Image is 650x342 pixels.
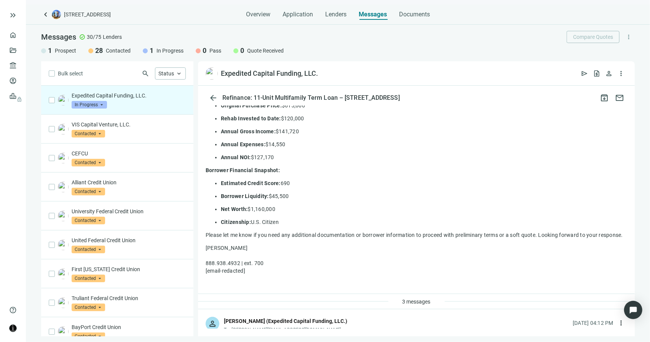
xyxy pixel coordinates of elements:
[72,275,105,282] span: Contacted
[402,299,431,305] span: 3 messages
[58,153,69,163] img: 8e7e74c9-b689-480a-826a-f0db63834641
[157,47,184,54] span: In Progress
[58,182,69,192] img: 0b37c2ec-d0f1-4b23-b959-ae1745a51885.png
[58,69,83,78] span: Bulk select
[55,47,76,54] span: Prospect
[150,46,153,55] span: 1
[106,47,131,54] span: Contacted
[79,34,85,40] span: check_circle
[58,211,69,221] img: 8bbe36e8-b177-49c6-8aa5-70d7283001ef
[221,69,318,78] div: Expedited Capital Funding, LLC.
[615,67,627,80] button: more_vert
[603,67,615,80] button: person
[72,179,186,186] p: Alliant Credit Union
[612,90,627,105] button: mail
[623,31,635,43] button: more_vert
[142,70,149,77] span: search
[246,11,270,18] span: Overview
[325,11,347,18] span: Lenders
[240,46,244,55] span: 0
[9,306,17,314] span: help
[206,90,221,105] button: arrow_back
[58,95,69,105] img: 0de2b901-66e4-48fa-8912-916a9283d95a
[58,124,69,134] img: f9b672bd-2640-40bd-95cc-871e87a8add8
[72,304,105,311] span: Contacted
[396,296,437,308] button: 3 messages
[72,237,186,244] p: United Federal Credit Union
[573,319,613,327] div: [DATE] 04:12 PM
[209,93,218,102] span: arrow_back
[10,325,16,332] img: avatar
[72,246,105,253] span: Contacted
[359,11,387,18] span: Messages
[72,101,107,109] span: In Progress
[58,268,69,279] img: 6fcfcd05-3932-4a7b-a89f-e4e4a9d919b4
[283,11,313,18] span: Application
[581,70,588,77] span: send
[52,10,61,19] img: deal-logo
[209,47,221,54] span: Pass
[578,67,591,80] button: send
[72,323,186,331] p: BayPort Credit Union
[95,46,103,55] span: 28
[64,11,111,18] span: [STREET_ADDRESS]
[615,93,624,102] span: mail
[103,33,122,41] span: Lenders
[206,67,218,80] img: 0de2b901-66e4-48fa-8912-916a9283d95a
[232,327,341,332] span: [PERSON_NAME][EMAIL_ADDRESS][DOMAIN_NAME]
[72,92,186,99] p: Expedited Capital Funding, LLC.
[48,46,52,55] span: 1
[615,317,627,329] button: more_vert
[567,31,620,43] button: Compare Quotes
[72,265,186,273] p: First [US_STATE] Credit Union
[624,301,642,319] div: Open Intercom Messenger
[72,294,186,302] p: Truliant Federal Credit Union
[591,67,603,80] button: request_quote
[247,47,284,54] span: Quote Received
[224,317,347,325] div: [PERSON_NAME] (Expedited Capital Funding, LLC.)
[58,326,69,337] img: 55eb3827-fa18-4105-a355-befafb1a169c
[72,159,105,166] span: Contacted
[41,10,50,19] a: keyboard_arrow_left
[597,90,612,105] button: archive
[224,327,347,333] div: To:
[41,32,76,42] span: Messages
[203,46,206,55] span: 0
[176,70,182,77] span: keyboard_arrow_up
[158,70,174,77] span: Status
[208,319,217,328] span: person
[72,150,186,157] p: CEFCU
[625,34,632,40] span: more_vert
[399,11,430,18] span: Documents
[617,70,625,77] span: more_vert
[72,332,105,340] span: Contacted
[605,70,613,77] span: person
[58,297,69,308] img: 0c397789-f57a-4629-90f2-d49da43dd58c
[72,208,186,215] p: University Federal Credit Union
[593,70,600,77] span: request_quote
[72,217,105,224] span: Contacted
[8,11,18,20] button: keyboard_double_arrow_right
[58,240,69,250] img: c9bdbfd9-f003-496f-9205-172087c3bab4
[600,93,609,102] span: archive
[87,33,101,41] span: 30/75
[72,130,105,137] span: Contacted
[72,188,105,195] span: Contacted
[221,94,401,102] div: Refinance: 11-Unit Multifamily Term Loan – [STREET_ADDRESS]
[617,319,625,327] span: more_vert
[72,121,186,128] p: VIS Capital Venture, LLC.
